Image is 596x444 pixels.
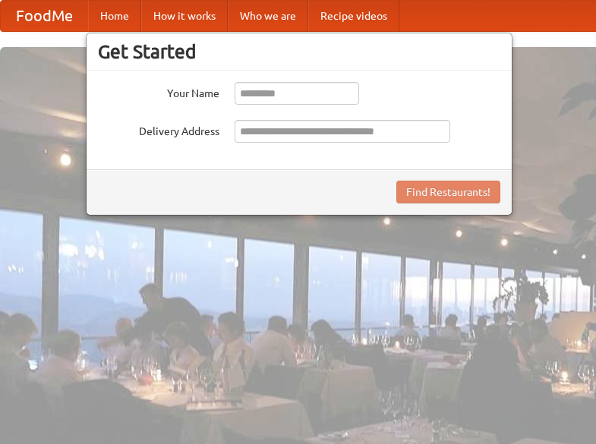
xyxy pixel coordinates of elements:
[141,1,228,31] a: How it works
[88,1,141,31] a: Home
[98,82,219,101] label: Your Name
[228,1,308,31] a: Who we are
[1,1,88,31] a: FoodMe
[396,181,500,203] button: Find Restaurants!
[308,1,399,31] a: Recipe videos
[98,40,500,63] h3: Get Started
[98,120,219,139] label: Delivery Address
